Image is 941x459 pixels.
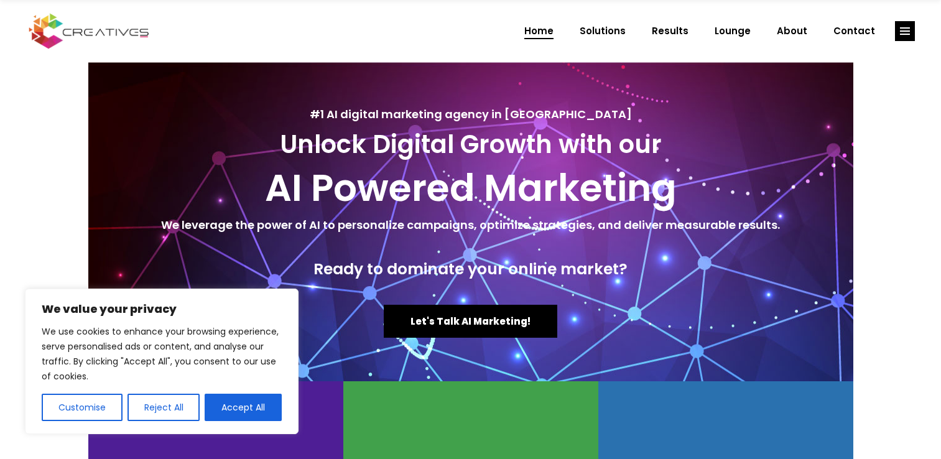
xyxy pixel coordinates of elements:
a: Home [511,15,567,47]
a: About [764,15,820,47]
button: Reject All [127,394,200,421]
div: We value your privacy [25,289,299,434]
span: About [777,15,807,47]
h2: AI Powered Marketing [101,165,841,210]
span: Home [524,15,554,47]
img: Creatives [26,12,152,50]
a: link [895,21,915,41]
button: Customise [42,394,123,421]
span: Let's Talk AI Marketing! [410,315,531,328]
h5: We leverage the power of AI to personalize campaigns, optimize strategies, and deliver measurable... [101,216,841,234]
button: Accept All [205,394,282,421]
h5: #1 AI digital marketing agency in [GEOGRAPHIC_DATA] [101,106,841,123]
span: Results [652,15,688,47]
span: Contact [833,15,875,47]
span: Solutions [580,15,626,47]
span: Lounge [715,15,751,47]
a: Let's Talk AI Marketing! [384,305,557,338]
h4: Ready to dominate your online market? [101,260,841,279]
h3: Unlock Digital Growth with our [101,129,841,159]
p: We value your privacy [42,302,282,317]
a: Results [639,15,702,47]
a: Solutions [567,15,639,47]
a: Contact [820,15,888,47]
a: Lounge [702,15,764,47]
p: We use cookies to enhance your browsing experience, serve personalised ads or content, and analys... [42,324,282,384]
